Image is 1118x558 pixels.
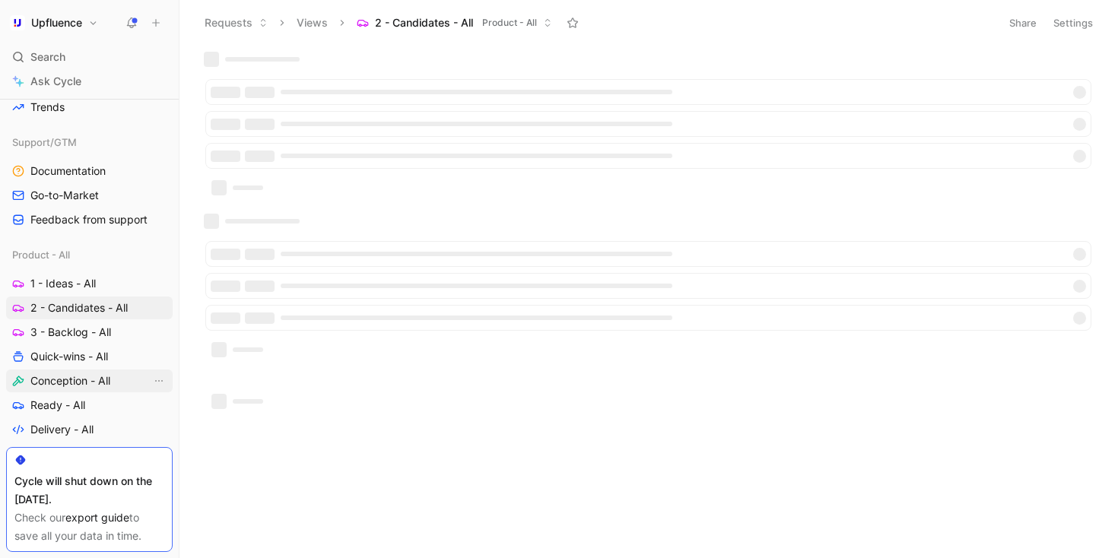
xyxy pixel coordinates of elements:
[6,131,173,154] div: Support/GTM
[6,345,173,368] a: Quick-wins - All
[30,212,148,227] span: Feedback from support
[30,300,128,315] span: 2 - Candidates - All
[375,15,473,30] span: 2 - Candidates - All
[30,325,111,340] span: 3 - Backlog - All
[14,472,164,509] div: Cycle will shut down on the [DATE].
[6,296,173,319] a: 2 - Candidates - All
[6,442,173,465] a: Graveyard
[6,12,102,33] button: UpfluenceUpfluence
[151,373,167,388] button: View actions
[30,48,65,66] span: Search
[65,511,129,524] a: export guide
[6,96,173,119] a: Trends
[290,11,335,34] button: Views
[30,188,99,203] span: Go-to-Market
[30,72,81,90] span: Ask Cycle
[6,321,173,344] a: 3 - Backlog - All
[350,11,559,34] button: 2 - Candidates - AllProduct - All
[30,276,96,291] span: 1 - Ideas - All
[30,422,94,437] span: Delivery - All
[1047,12,1100,33] button: Settings
[6,131,173,231] div: Support/GTMDocumentationGo-to-MarketFeedback from support
[6,70,173,93] a: Ask Cycle
[30,398,85,413] span: Ready - All
[482,15,537,30] span: Product - All
[6,369,173,392] a: Conception - AllView actions
[6,243,173,465] div: Product - All1 - Ideas - All2 - Candidates - All3 - Backlog - AllQuick-wins - AllConception - All...
[30,100,65,115] span: Trends
[12,247,70,262] span: Product - All
[198,11,275,34] button: Requests
[6,243,173,266] div: Product - All
[30,349,108,364] span: Quick-wins - All
[31,16,82,30] h1: Upfluence
[6,394,173,417] a: Ready - All
[6,272,173,295] a: 1 - Ideas - All
[6,46,173,68] div: Search
[6,208,173,231] a: Feedback from support
[6,184,173,207] a: Go-to-Market
[6,160,173,182] a: Documentation
[14,509,164,545] div: Check our to save all your data in time.
[10,15,25,30] img: Upfluence
[30,163,106,179] span: Documentation
[6,418,173,441] a: Delivery - All
[1002,12,1043,33] button: Share
[12,135,77,150] span: Support/GTM
[30,373,110,388] span: Conception - All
